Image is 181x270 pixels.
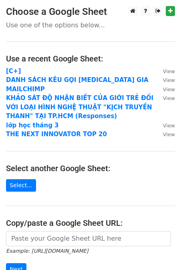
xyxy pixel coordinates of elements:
[155,76,175,84] a: View
[155,122,175,129] a: View
[163,123,175,129] small: View
[6,164,175,173] h4: Select another Google Sheet:
[6,54,175,63] h4: Use a recent Google Sheet:
[6,231,171,246] input: Paste your Google Sheet URL here
[6,6,175,18] h3: Choose a Google Sheet
[6,218,175,228] h4: Copy/paste a Google Sheet URL:
[163,131,175,137] small: View
[6,21,175,29] p: Use one of the options below...
[6,179,36,192] a: Select...
[155,94,175,102] a: View
[155,131,175,138] a: View
[6,248,88,254] small: Example: [URL][DOMAIN_NAME]
[6,67,21,75] a: [C+]
[163,68,175,74] small: View
[6,86,45,93] a: MAILCHIMP
[163,86,175,92] small: View
[6,131,107,138] a: THE NEXT INNOVATOR TOP 20
[6,94,153,120] a: KHẢO SÁT ĐỘ NHẬN BIẾT CỦA GIỚI TRẺ ĐỐI VỚI LOẠI HÌNH NGHỆ THUẬT "KỊCH TRUYỀN THANH" TẠI TP.HCM (R...
[155,67,175,75] a: View
[163,77,175,83] small: View
[6,76,149,84] a: DANH SÁCH KÊU GỌI [MEDICAL_DATA] GIA
[6,122,59,129] a: lớp học tháng 3
[163,95,175,101] small: View
[155,86,175,93] a: View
